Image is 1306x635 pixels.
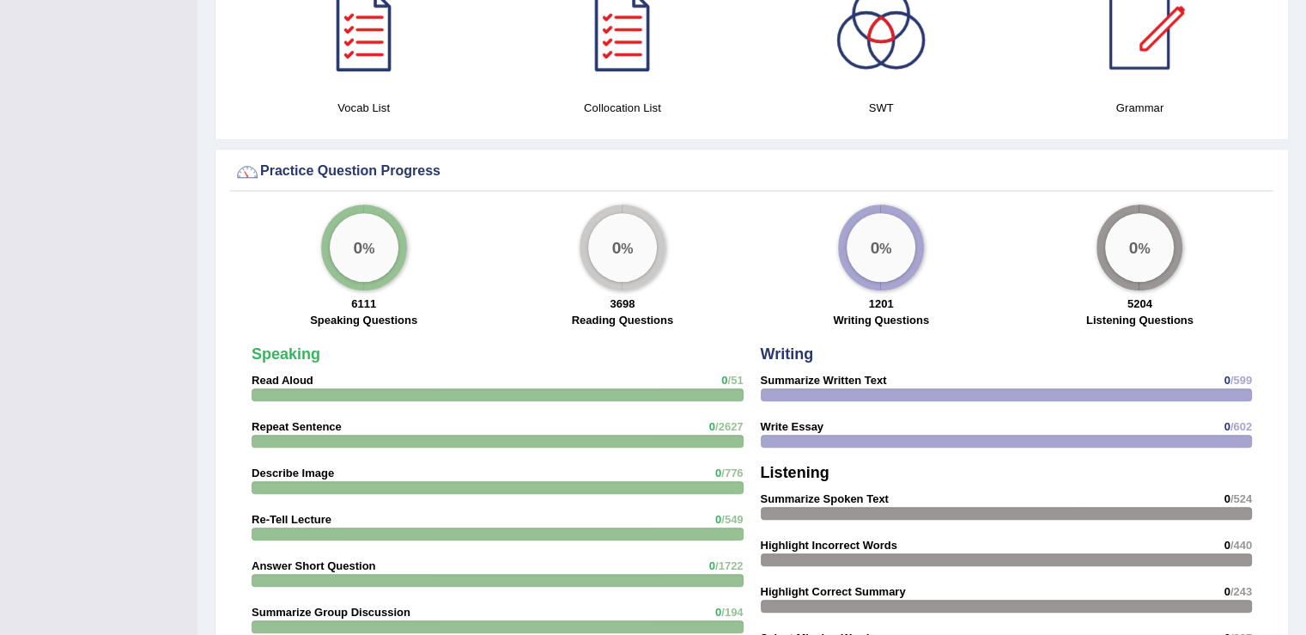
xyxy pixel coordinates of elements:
[1230,420,1252,433] span: /602
[1224,585,1230,598] span: 0
[252,374,313,387] strong: Read Aloud
[761,374,887,387] strong: Summarize Written Text
[310,312,417,328] label: Speaking Questions
[243,99,484,117] h4: Vocab List
[1224,539,1230,552] span: 0
[833,312,929,328] label: Writing Questions
[572,312,673,328] label: Reading Questions
[709,559,715,572] span: 0
[1224,420,1230,433] span: 0
[761,345,814,363] strong: Writing
[1230,539,1252,552] span: /440
[721,513,743,526] span: /549
[721,606,743,619] span: /194
[721,467,743,479] span: /776
[715,606,721,619] span: 0
[761,420,823,433] strong: Write Essay
[351,297,376,310] strong: 6111
[234,159,1269,185] div: Practice Question Progress
[252,467,334,479] strong: Describe Image
[1129,238,1139,257] big: 0
[1224,492,1230,505] span: 0
[761,99,1002,117] h4: SWT
[330,213,398,282] div: %
[761,492,889,505] strong: Summarize Spoken Text
[715,559,744,572] span: /1722
[252,345,320,363] strong: Speaking
[1086,312,1194,328] label: Listening Questions
[1105,213,1174,282] div: %
[1019,99,1260,117] h4: Grammar
[1230,585,1252,598] span: /243
[715,420,744,433] span: /2627
[1230,374,1252,387] span: /599
[715,513,721,526] span: 0
[252,513,331,526] strong: Re-Tell Lecture
[252,559,375,572] strong: Answer Short Question
[847,213,915,282] div: %
[588,213,657,282] div: %
[721,374,727,387] span: 0
[761,464,829,481] strong: Listening
[501,99,743,117] h4: Collocation List
[1230,492,1252,505] span: /524
[1127,297,1152,310] strong: 5204
[761,585,906,598] strong: Highlight Correct Summary
[761,539,897,552] strong: Highlight Incorrect Words
[871,238,880,257] big: 0
[252,606,410,619] strong: Summarize Group Discussion
[252,420,342,433] strong: Repeat Sentence
[715,467,721,479] span: 0
[1224,374,1230,387] span: 0
[727,374,743,387] span: /51
[610,297,635,310] strong: 3698
[709,420,715,433] span: 0
[353,238,362,257] big: 0
[869,297,894,310] strong: 1201
[611,238,621,257] big: 0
